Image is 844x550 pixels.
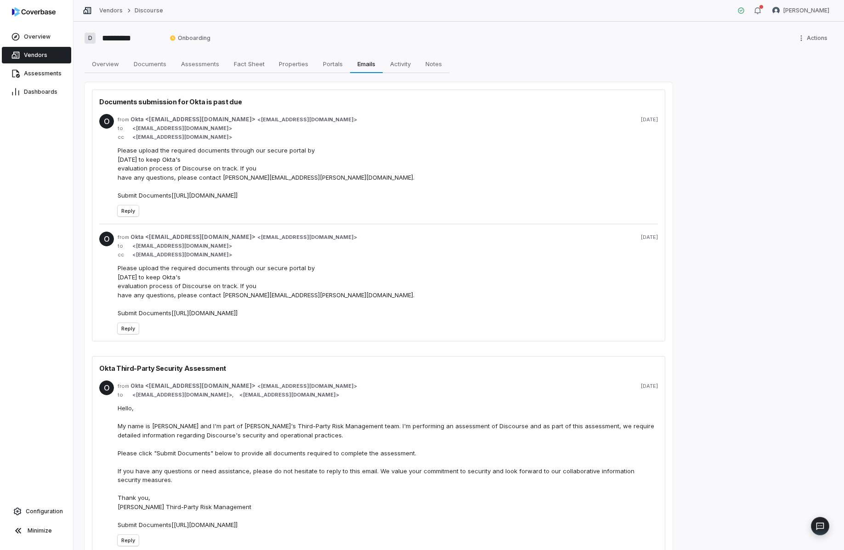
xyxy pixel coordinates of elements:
[136,243,229,249] span: [EMAIL_ADDRESS][DOMAIN_NAME]
[26,508,63,515] span: Configuration
[2,47,71,63] a: Vendors
[24,70,62,77] span: Assessments
[136,251,229,258] span: [EMAIL_ADDRESS][DOMAIN_NAME]
[239,391,243,398] span: <
[257,116,261,123] span: <
[130,382,357,390] span: >
[795,31,833,45] button: More actions
[170,34,210,42] span: Onboarding
[118,264,658,318] div: Please upload the required documents through our secure portal by [DATE] to keep Okta's evaluatio...
[641,116,658,123] span: [DATE]
[24,51,47,59] span: Vendors
[130,233,357,241] span: >
[118,146,658,200] div: Please upload the required documents through our secure portal by [DATE] to keep Okta's evaluatio...
[118,234,127,241] span: from
[275,58,312,70] span: Properties
[257,383,261,390] span: <
[118,134,127,141] span: cc
[99,7,123,14] a: Vendors
[422,58,446,70] span: Notes
[99,114,114,129] span: O
[243,391,336,398] span: [EMAIL_ADDRESS][DOMAIN_NAME]
[88,58,123,70] span: Overview
[261,116,354,123] span: [EMAIL_ADDRESS][DOMAIN_NAME]
[130,116,255,123] span: Okta <[EMAIL_ADDRESS][DOMAIN_NAME]>
[767,4,835,17] button: Tomo Majima avatar[PERSON_NAME]
[24,88,57,96] span: Dashboards
[130,58,170,70] span: Documents
[118,383,127,390] span: from
[99,232,114,246] span: O
[135,7,163,14] a: Discourse
[12,7,56,17] img: logo-D7KZi-bG.svg
[354,58,379,70] span: Emails
[118,404,658,529] div: Hello, My name is [PERSON_NAME] and I'm part of [PERSON_NAME]'s Third-Party Risk Management team....
[641,234,658,241] span: [DATE]
[2,65,71,82] a: Assessments
[118,535,139,546] button: Reply
[118,205,139,216] button: Reply
[118,391,127,398] span: to
[118,243,127,249] span: to
[783,7,829,14] span: [PERSON_NAME]
[118,116,127,123] span: from
[136,134,229,141] span: [EMAIL_ADDRESS][DOMAIN_NAME]
[130,391,234,398] span: > ,
[386,58,414,70] span: Activity
[130,251,232,258] span: >
[130,382,255,390] span: Okta <[EMAIL_ADDRESS][DOMAIN_NAME]>
[2,84,71,100] a: Dashboards
[261,383,354,390] span: [EMAIL_ADDRESS][DOMAIN_NAME]
[132,251,136,258] span: <
[238,391,339,398] span: >
[2,28,71,45] a: Overview
[99,380,114,395] span: O
[130,243,232,249] span: >
[130,134,232,141] span: >
[24,33,51,40] span: Overview
[4,522,69,540] button: Minimize
[28,527,52,534] span: Minimize
[132,243,136,249] span: <
[136,391,229,398] span: [EMAIL_ADDRESS][DOMAIN_NAME]
[99,97,242,107] span: Documents submission for Okta is past due
[130,233,255,241] span: Okta <[EMAIL_ADDRESS][DOMAIN_NAME]>
[132,125,136,132] span: <
[641,383,658,390] span: [DATE]
[4,503,69,520] a: Configuration
[257,234,261,241] span: <
[132,134,136,141] span: <
[118,125,127,132] span: to
[136,125,229,132] span: [EMAIL_ADDRESS][DOMAIN_NAME]
[230,58,268,70] span: Fact Sheet
[132,391,136,398] span: <
[118,323,139,334] button: Reply
[177,58,223,70] span: Assessments
[99,363,226,373] span: Okta Third-Party Security Assessment
[118,251,127,258] span: cc
[130,116,357,123] span: >
[319,58,346,70] span: Portals
[130,125,232,132] span: >
[261,234,354,241] span: [EMAIL_ADDRESS][DOMAIN_NAME]
[772,7,780,14] img: Tomo Majima avatar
